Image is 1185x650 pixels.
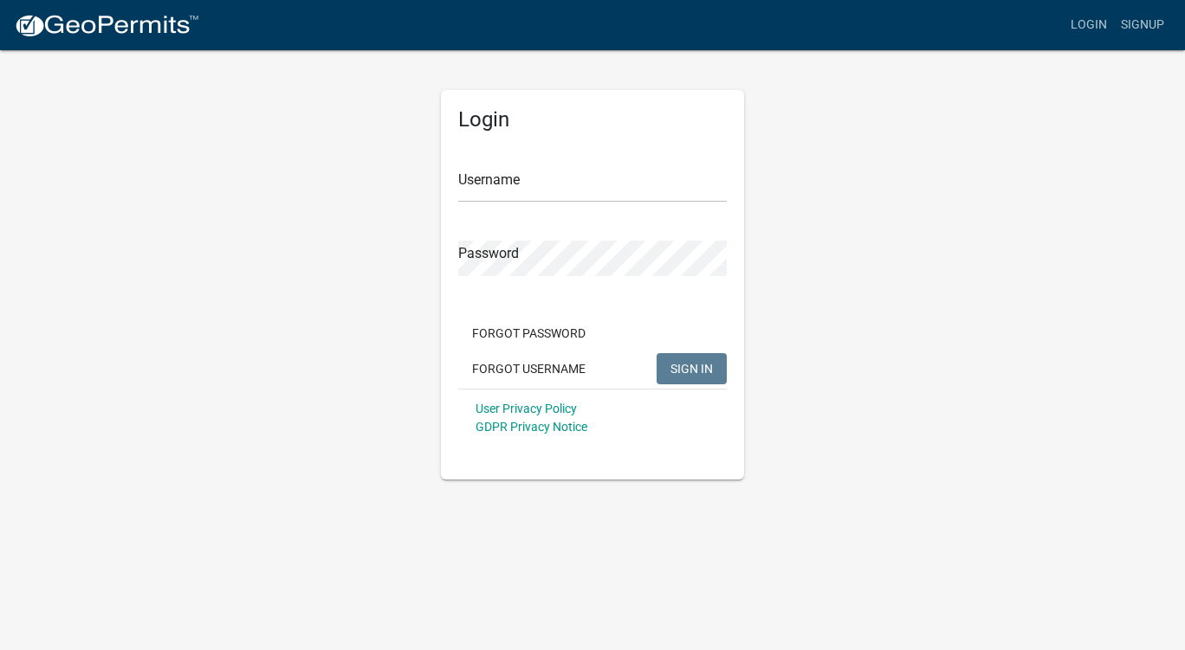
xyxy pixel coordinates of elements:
[670,361,713,375] span: SIGN IN
[458,353,599,384] button: Forgot Username
[458,107,727,132] h5: Login
[1114,9,1171,42] a: Signup
[476,402,577,415] a: User Privacy Policy
[657,353,727,384] button: SIGN IN
[458,318,599,349] button: Forgot Password
[476,420,587,434] a: GDPR Privacy Notice
[1064,9,1114,42] a: Login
